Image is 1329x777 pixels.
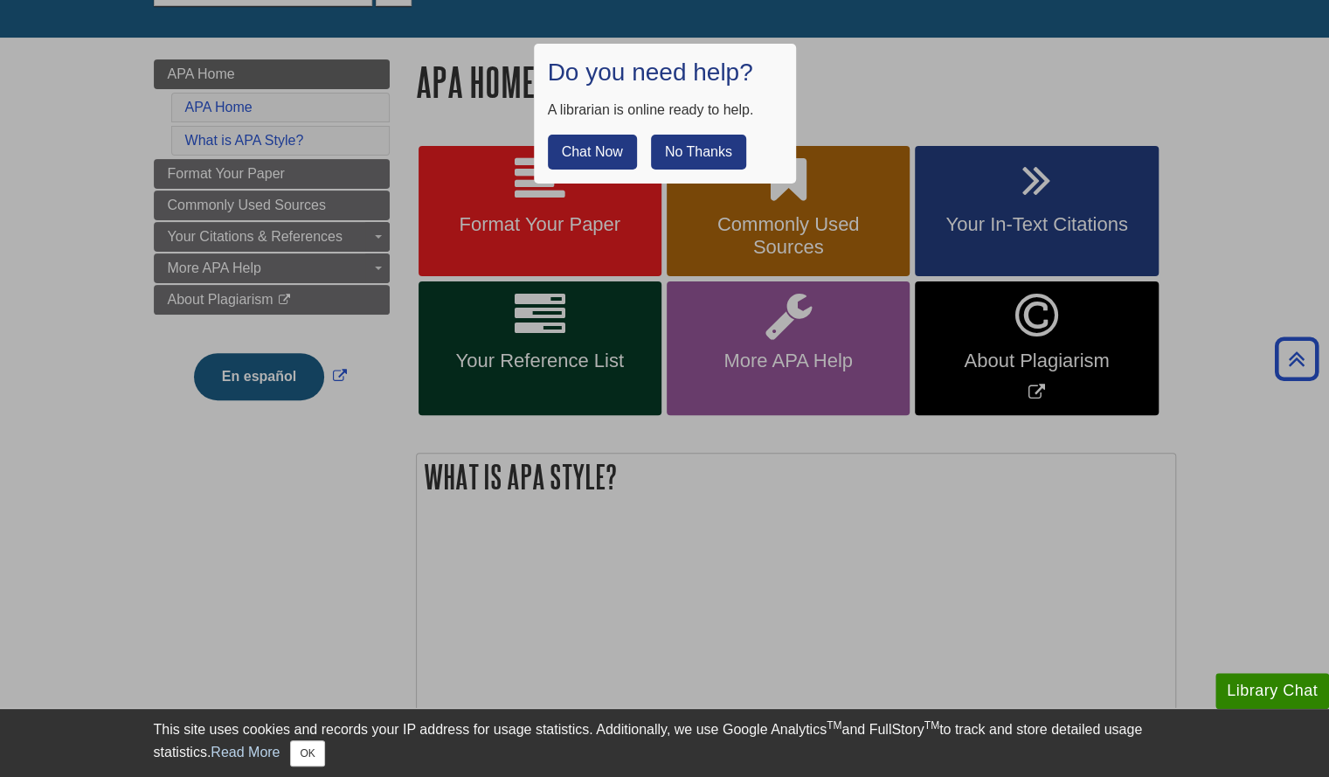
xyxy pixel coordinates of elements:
[548,135,637,170] button: Chat Now
[924,719,939,732] sup: TM
[651,135,746,170] button: No Thanks
[211,745,280,760] a: Read More
[1215,673,1329,709] button: Library Chat
[548,100,782,121] div: A librarian is online ready to help.
[154,719,1176,767] div: This site uses cookies and records your IP address for usage statistics. Additionally, we use Goo...
[827,719,841,732] sup: TM
[290,740,324,767] button: Close
[548,58,782,87] h1: Do you need help?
